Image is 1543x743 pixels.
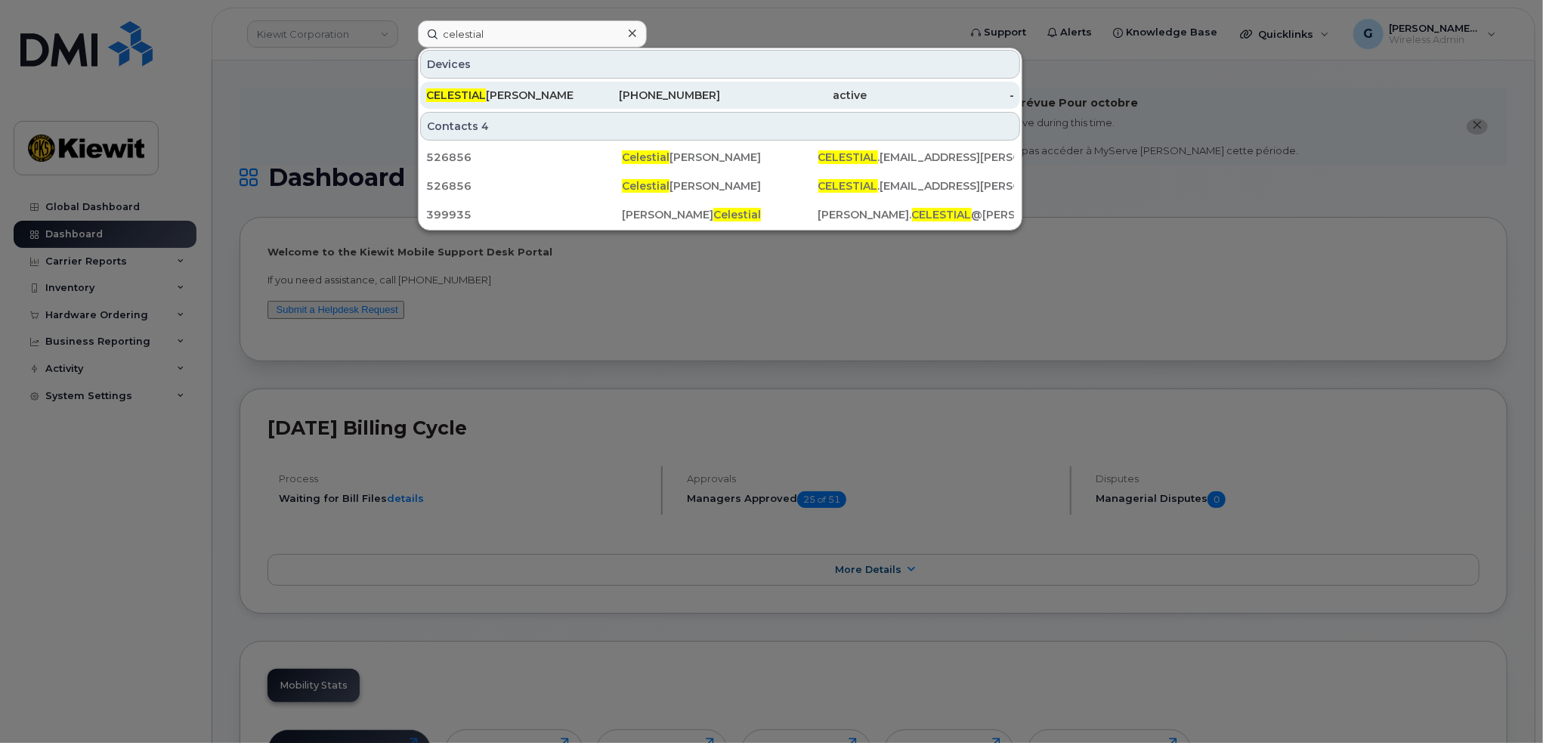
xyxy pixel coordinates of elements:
span: CELESTIAL [818,179,878,193]
div: [PERSON_NAME] [622,178,818,193]
div: 399935 [426,207,622,222]
span: CELESTIAL [818,150,878,164]
div: 526856 [426,150,622,165]
div: Devices [420,50,1020,79]
span: Celestial [622,150,669,164]
div: - [867,88,1015,103]
span: CELESTIAL [426,88,486,102]
div: [PERSON_NAME] [426,88,574,103]
div: .[EMAIL_ADDRESS][PERSON_NAME][DOMAIN_NAME] [818,150,1014,165]
div: Contacts [420,112,1020,141]
div: [PERSON_NAME] [622,150,818,165]
span: Celestial [713,208,761,221]
a: CELESTIAL[PERSON_NAME][PHONE_NUMBER]active- [420,82,1020,109]
iframe: Messenger Launcher [1477,677,1532,732]
div: [PHONE_NUMBER] [574,88,721,103]
a: 526856Celestial[PERSON_NAME]CELESTIAL.[EMAIL_ADDRESS][PERSON_NAME][DOMAIN_NAME] [420,144,1020,171]
span: Celestial [622,179,669,193]
div: [PERSON_NAME]. @[PERSON_NAME][DOMAIN_NAME] [818,207,1014,222]
a: 526856Celestial[PERSON_NAME]CELESTIAL.[EMAIL_ADDRESS][PERSON_NAME][DOMAIN_NAME] [420,172,1020,200]
span: CELESTIAL [912,208,972,221]
div: .[EMAIL_ADDRESS][PERSON_NAME][DOMAIN_NAME] [818,178,1014,193]
div: active [720,88,867,103]
div: [PERSON_NAME] [622,207,818,222]
div: 526856 [426,178,622,193]
a: 399935[PERSON_NAME]Celestial[PERSON_NAME].CELESTIAL@[PERSON_NAME][DOMAIN_NAME] [420,201,1020,228]
span: 4 [481,119,489,134]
